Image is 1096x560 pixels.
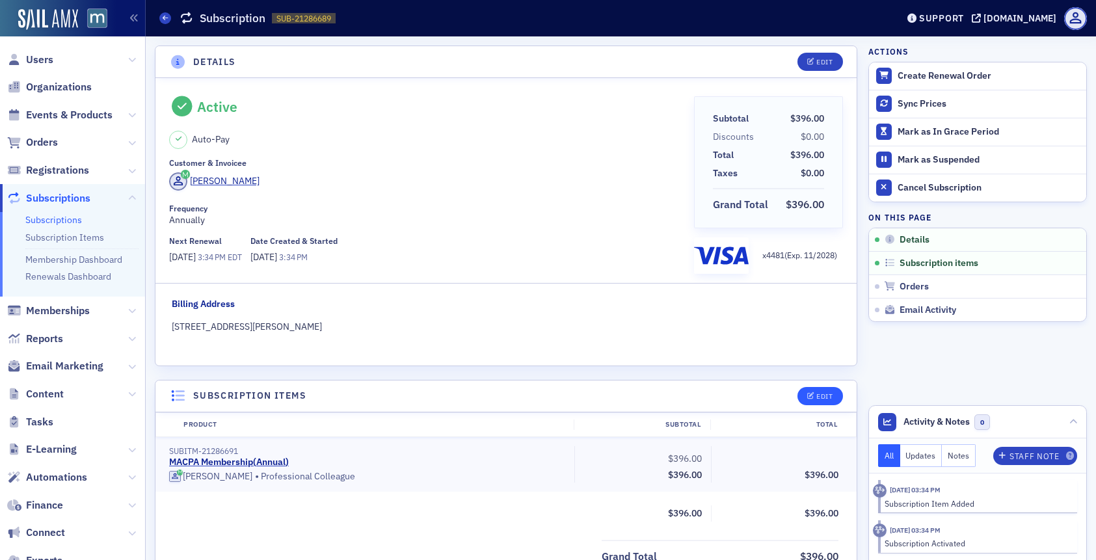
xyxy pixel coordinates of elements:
span: Content [26,387,64,401]
div: Total [710,420,847,430]
p: x 4481 (Exp. 11 / 2028 ) [762,249,837,261]
div: Annually [169,204,685,227]
div: Mark as In Grace Period [898,126,1080,138]
div: Cancel Subscription [898,182,1080,194]
div: Edit [816,393,833,400]
span: Orders [900,281,929,293]
div: Date Created & Started [250,236,338,246]
span: 3:34 PM [198,252,226,262]
a: Automations [7,470,87,485]
a: Tasks [7,415,53,429]
div: Staff Note [1009,453,1059,460]
span: Organizations [26,80,92,94]
a: Organizations [7,80,92,94]
span: Subscription items [900,258,978,269]
button: Cancel Subscription [869,174,1086,202]
button: Edit [797,53,842,71]
span: Connect [26,526,65,540]
span: Automations [26,470,87,485]
a: [PERSON_NAME] [169,172,260,191]
a: Reports [7,332,63,346]
span: Taxes [713,167,742,180]
span: Reports [26,332,63,346]
span: Users [26,53,53,67]
span: Discounts [713,130,758,144]
a: Connect [7,526,65,540]
span: E-Learning [26,442,77,457]
a: Users [7,53,53,67]
span: Email Activity [900,304,956,316]
span: Profile [1064,7,1087,30]
button: Create Renewal Order [869,62,1086,90]
span: Total [713,148,738,162]
span: SUB-21286689 [276,13,331,24]
span: Finance [26,498,63,513]
img: SailAMX [18,9,78,30]
button: Notes [942,444,976,467]
button: Updates [900,444,942,467]
span: Memberships [26,304,90,318]
span: Activity & Notes [903,415,970,429]
a: Email Marketing [7,359,103,373]
a: Content [7,387,64,401]
div: Edit [816,59,833,66]
div: Subscription Item Added [885,498,1069,509]
h1: Subscription [200,10,265,26]
div: Frequency [169,204,207,213]
span: $396.00 [668,453,702,464]
a: View Homepage [78,8,107,31]
span: $396.00 [668,469,702,481]
div: Subtotal [713,112,749,126]
a: Subscriptions [25,214,82,226]
div: Mark as Suspended [898,154,1080,166]
span: $0.00 [801,167,824,179]
div: Total [713,148,734,162]
button: Staff Note [993,447,1077,465]
span: Orders [26,135,58,150]
div: Create Renewal Order [898,70,1080,82]
span: EDT [226,252,242,262]
span: Events & Products [26,108,113,122]
span: $396.00 [668,507,702,519]
h4: Details [193,55,236,69]
div: [PERSON_NAME] [183,471,252,483]
button: Mark as Suspended [869,146,1086,174]
a: Renewals Dashboard [25,271,111,282]
span: Details [900,234,929,246]
span: Registrations [26,163,89,178]
button: All [878,444,900,467]
span: $396.00 [790,149,824,161]
span: Subscriptions [26,191,90,206]
span: $396.00 [805,507,838,519]
img: SailAMX [87,8,107,29]
button: Sync Prices [869,90,1086,118]
button: [DOMAIN_NAME] [972,14,1061,23]
span: Grand Total [713,197,773,213]
div: Support [919,12,964,24]
a: MACPA Membership(Annual) [169,457,289,468]
a: Membership Dashboard [25,254,122,265]
span: Subtotal [713,112,753,126]
div: Subscription Activated [885,537,1069,549]
h4: On this page [868,211,1087,223]
a: Registrations [7,163,89,178]
div: [DOMAIN_NAME] [983,12,1056,24]
img: visa [694,242,749,269]
span: [DATE] [250,251,279,263]
a: Memberships [7,304,90,318]
div: Professional Colleague [169,470,565,483]
button: Mark as In Grace Period [869,118,1086,146]
a: Subscription Items [25,232,104,243]
span: $396.00 [805,469,838,481]
time: 8/27/2025 03:34 PM [890,485,941,494]
span: $396.00 [786,198,824,211]
div: Customer & Invoicee [169,158,247,168]
div: Discounts [713,130,754,144]
span: 0 [974,414,991,431]
div: Taxes [713,167,738,180]
h4: Subscription items [193,389,306,403]
div: Grand Total [713,197,768,213]
a: E-Learning [7,442,77,457]
div: Activity [873,484,887,498]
